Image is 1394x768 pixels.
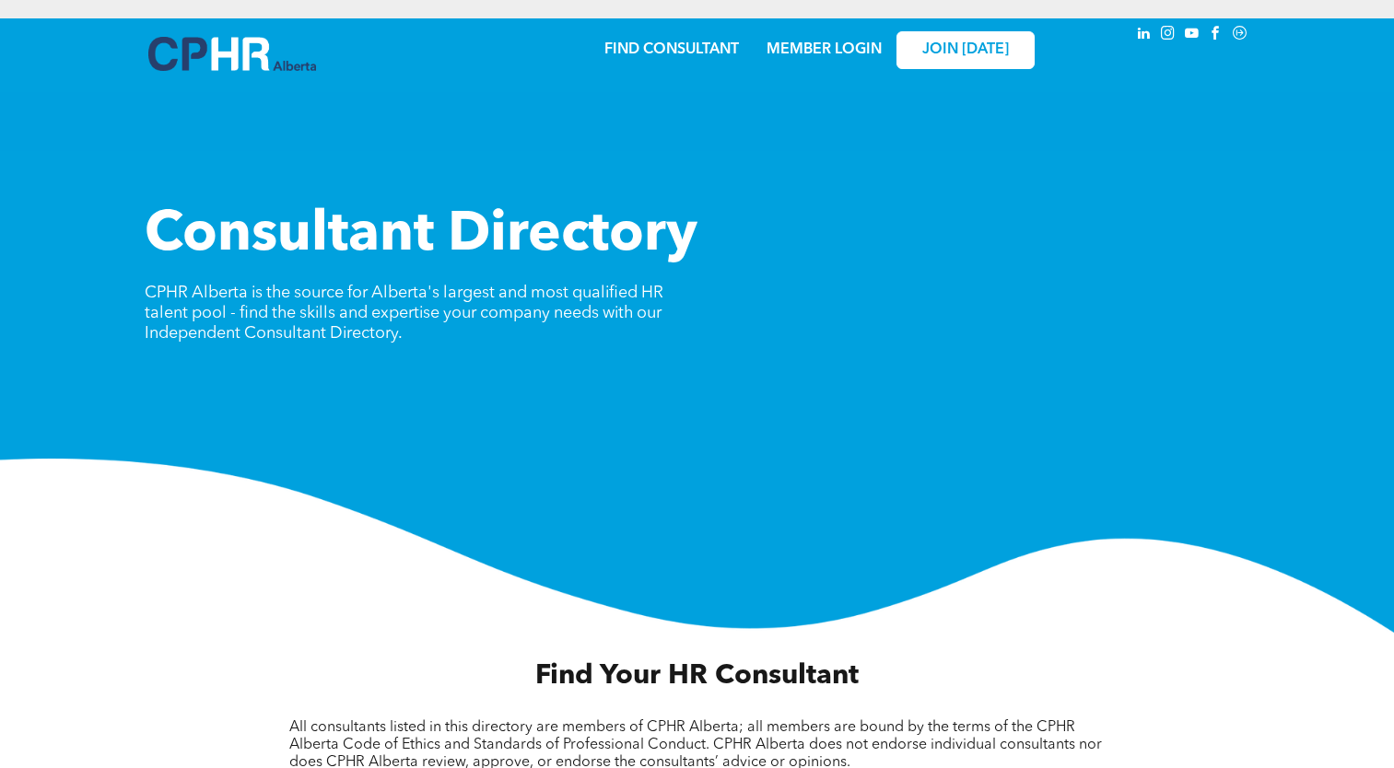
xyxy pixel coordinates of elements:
[896,31,1035,69] a: JOIN [DATE]
[1206,23,1226,48] a: facebook
[1230,23,1250,48] a: Social network
[604,42,739,57] a: FIND CONSULTANT
[922,41,1009,59] span: JOIN [DATE]
[767,42,882,57] a: MEMBER LOGIN
[148,37,316,71] img: A blue and white logo for cp alberta
[535,662,859,690] span: Find Your HR Consultant
[145,208,697,263] span: Consultant Directory
[1134,23,1154,48] a: linkedin
[1182,23,1202,48] a: youtube
[145,285,663,342] span: CPHR Alberta is the source for Alberta's largest and most qualified HR talent pool - find the ski...
[1158,23,1178,48] a: instagram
